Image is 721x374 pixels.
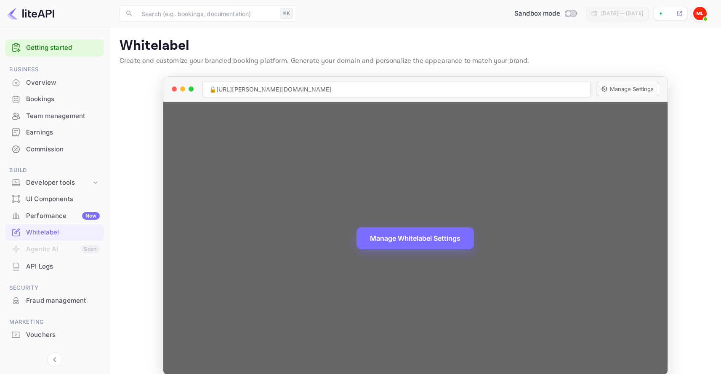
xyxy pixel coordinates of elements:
[5,124,104,141] div: Earnings
[5,208,104,223] a: PerformanceNew
[5,293,104,309] div: Fraud management
[5,258,104,274] a: API Logs
[5,75,104,91] div: Overview
[280,8,293,19] div: ⌘K
[120,38,711,54] p: Whitelabel
[26,262,100,272] div: API Logs
[5,108,104,124] a: Team management
[511,9,580,19] div: Switch to Production mode
[202,81,591,97] div: 🔒 [URL][PERSON_NAME][DOMAIN_NAME]
[82,212,100,220] div: New
[5,65,104,74] span: Business
[5,141,104,157] a: Commission
[5,91,104,107] a: Bookings
[26,296,100,306] div: Fraud management
[5,108,104,124] div: Team management
[5,175,104,190] div: Developer tools
[7,7,54,20] img: LiteAPI logo
[5,166,104,175] span: Build
[26,228,100,237] div: Whitelabel
[601,10,643,17] div: [DATE] — [DATE]
[47,352,62,367] button: Collapse navigation
[26,94,100,104] div: Bookings
[5,317,104,327] span: Marketing
[5,191,104,207] a: UI Components
[26,330,100,340] div: Vouchers
[5,39,104,57] div: Getting started
[514,9,560,19] span: Sandbox mode
[120,56,711,66] p: Create and customize your branded booking platform. Generate your domain and personalize the appe...
[26,128,100,137] div: Earnings
[5,258,104,275] div: API Logs
[136,5,277,22] input: Search (e.g. bookings, documentation)
[5,75,104,90] a: Overview
[5,191,104,207] div: UI Components
[26,178,91,188] div: Developer tools
[26,194,100,204] div: UI Components
[26,78,100,88] div: Overview
[5,293,104,308] a: Fraud management
[5,224,104,240] a: Whitelabel
[26,211,100,221] div: Performance
[26,145,100,154] div: Commission
[26,111,100,121] div: Team management
[5,208,104,224] div: PerformanceNew
[693,7,707,20] img: Mohamed Lemin
[357,227,474,249] button: Manage Whitelabel Settings
[596,82,659,96] button: Manage Settings
[5,283,104,293] span: Security
[5,327,104,342] a: Vouchers
[5,124,104,140] a: Earnings
[26,43,100,53] a: Getting started
[5,327,104,343] div: Vouchers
